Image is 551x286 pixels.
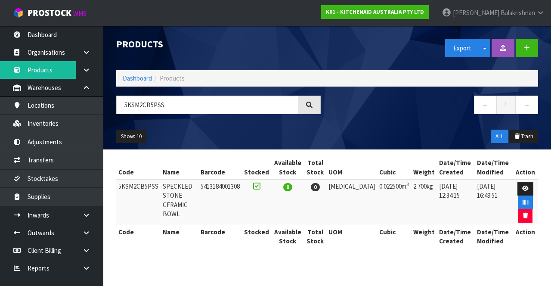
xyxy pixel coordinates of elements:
[475,225,513,248] th: Date/Time Modified
[271,225,304,248] th: Available Stock
[513,156,538,179] th: Action
[304,225,326,248] th: Total Stock
[283,183,292,191] span: 0
[13,7,24,18] img: cube-alt.png
[123,74,152,82] a: Dashboard
[509,130,538,143] button: Trash
[116,39,321,49] h1: Products
[161,225,198,248] th: Name
[271,156,304,179] th: Available Stock
[475,156,513,179] th: Date/Time Modified
[321,5,429,19] a: K01 - KITCHENAID AUSTRALIA PTY LTD
[437,179,475,225] td: [DATE] 12:34:15
[515,96,538,114] a: →
[437,156,475,179] th: Date/Time Created
[311,183,320,191] span: 0
[377,156,411,179] th: Cubic
[198,225,242,248] th: Barcode
[406,181,409,187] sup: 3
[161,156,198,179] th: Name
[242,225,271,248] th: Stocked
[496,96,516,114] a: 1
[326,225,377,248] th: UOM
[116,156,161,179] th: Code
[377,179,411,225] td: 0.022500m
[501,9,535,17] span: Balakrishnan
[453,9,499,17] span: [PERSON_NAME]
[242,156,271,179] th: Stocked
[411,156,437,179] th: Weight
[474,96,497,114] a: ←
[198,179,242,225] td: 5413184001308
[326,179,377,225] td: [MEDICAL_DATA]
[198,156,242,179] th: Barcode
[160,74,185,82] span: Products
[116,225,161,248] th: Code
[377,225,411,248] th: Cubic
[513,225,538,248] th: Action
[411,225,437,248] th: Weight
[116,96,298,114] input: Search products
[116,179,161,225] td: 5KSM2CB5PSS
[28,7,71,19] span: ProStock
[326,156,377,179] th: UOM
[411,179,437,225] td: 2.700kg
[326,8,424,16] strong: K01 - KITCHENAID AUSTRALIA PTY LTD
[116,130,146,143] button: Show: 10
[73,9,87,18] small: WMS
[475,179,513,225] td: [DATE] 16:49:51
[161,179,198,225] td: SPECKLED STONE CERAMIC BOWL
[334,96,538,117] nav: Page navigation
[304,156,326,179] th: Total Stock
[491,130,508,143] button: ALL
[437,225,475,248] th: Date/Time Created
[445,39,480,57] button: Export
